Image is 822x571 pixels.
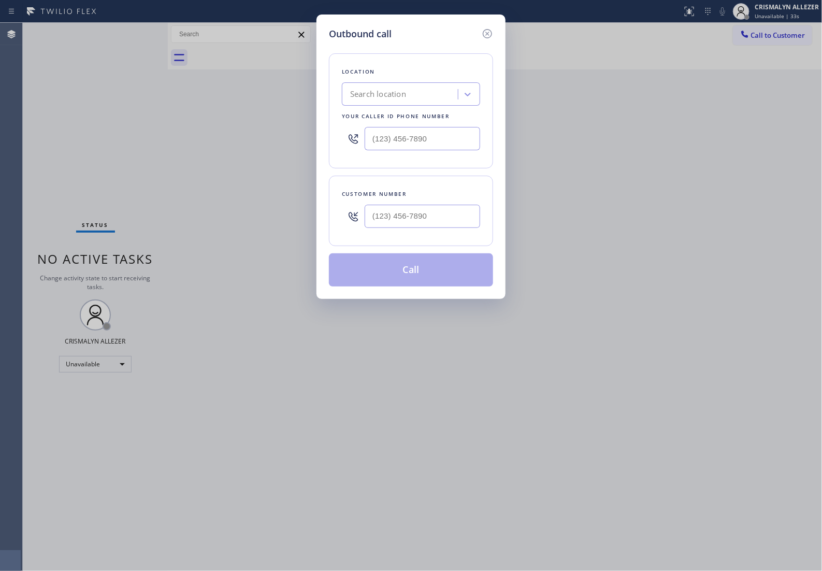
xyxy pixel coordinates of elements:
[342,189,480,199] div: Customer number
[342,111,480,122] div: Your caller id phone number
[365,205,480,228] input: (123) 456-7890
[329,27,392,41] h5: Outbound call
[342,66,480,77] div: Location
[365,127,480,150] input: (123) 456-7890
[329,253,493,287] button: Call
[350,89,406,101] div: Search location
